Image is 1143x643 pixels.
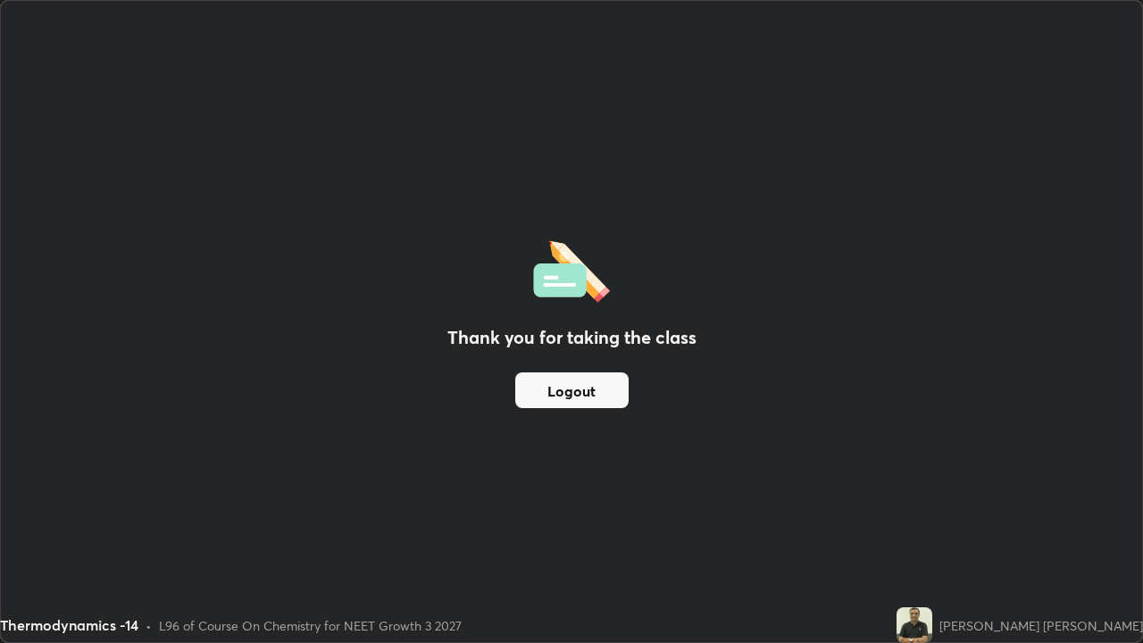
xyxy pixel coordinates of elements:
div: [PERSON_NAME] [PERSON_NAME] [939,616,1143,635]
button: Logout [515,372,629,408]
div: • [146,616,152,635]
div: L96 of Course On Chemistry for NEET Growth 3 2027 [159,616,462,635]
img: c1bf5c605d094494930ac0d8144797cf.jpg [897,607,932,643]
img: offlineFeedback.1438e8b3.svg [533,235,610,303]
h2: Thank you for taking the class [447,324,697,351]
